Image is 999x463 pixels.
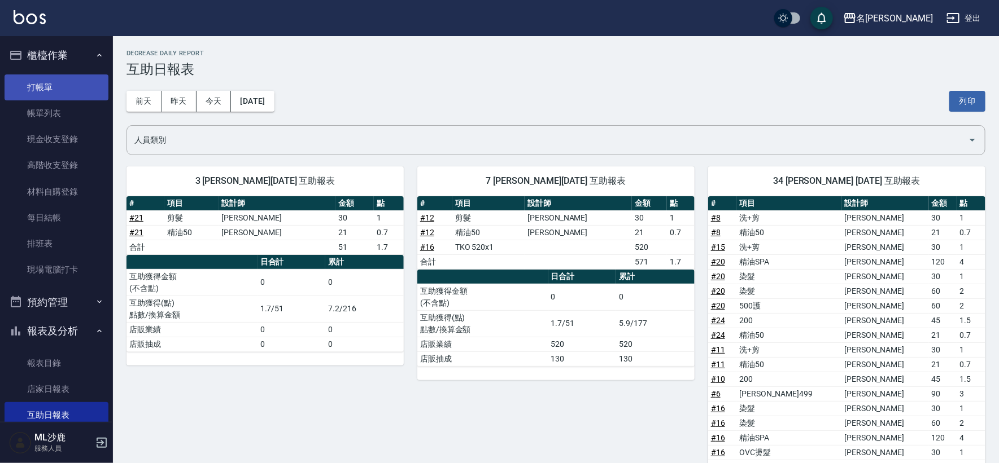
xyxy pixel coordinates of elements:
a: 報表目錄 [5,350,108,376]
th: 設計師 [219,196,335,211]
th: 日合計 [548,270,617,284]
td: [PERSON_NAME] [841,225,928,240]
a: 帳單列表 [5,100,108,126]
a: #11 [711,360,725,369]
a: #16 [420,242,434,252]
a: #8 [711,213,721,222]
a: #20 [711,272,725,281]
p: 服務人員 [34,443,92,453]
td: 0.7 [957,328,985,342]
button: 名[PERSON_NAME] [839,7,937,30]
a: #16 [711,448,725,457]
input: 人員名稱 [132,130,963,150]
td: 21 [929,328,957,342]
a: 排班表 [5,231,108,257]
td: 1 [957,342,985,357]
h3: 互助日報表 [126,61,985,77]
span: 3 [PERSON_NAME][DATE] 互助報表 [140,175,390,187]
td: 0 [325,269,404,296]
td: 520 [616,337,695,351]
td: 200 [736,313,841,328]
td: 7.2/216 [325,296,404,322]
td: 1.7/51 [548,310,617,337]
td: 1 [374,210,404,225]
div: 名[PERSON_NAME] [857,11,933,25]
td: TKO 520x1 [452,240,525,254]
td: 0.7 [374,225,404,240]
td: 精油SPA [736,254,841,269]
a: #24 [711,330,725,339]
th: 金額 [632,196,667,211]
td: 互助獲得金額 (不含點) [126,269,258,296]
td: 130 [548,351,617,366]
td: 3 [957,386,985,401]
td: 染髮 [736,401,841,416]
td: 4 [957,430,985,445]
td: 合計 [417,254,452,269]
button: 列印 [949,91,985,112]
a: #20 [711,301,725,310]
td: 0 [325,337,404,351]
td: [PERSON_NAME] [219,210,335,225]
td: 互助獲得(點) 點數/換算金額 [417,310,548,337]
td: 1 [957,445,985,460]
td: 0.7 [957,357,985,372]
table: a dense table [417,196,695,270]
td: 60 [929,416,957,430]
td: 1.7 [667,254,695,269]
td: 30 [929,401,957,416]
td: 染髮 [736,269,841,284]
a: #8 [711,228,721,237]
td: 1 [957,401,985,416]
img: Logo [14,10,46,24]
td: [PERSON_NAME] [841,342,928,357]
td: [PERSON_NAME] [841,372,928,386]
td: 45 [929,372,957,386]
a: #10 [711,374,725,383]
td: 120 [929,254,957,269]
td: 染髮 [736,284,841,298]
a: #11 [711,345,725,354]
td: 剪髮 [452,210,525,225]
td: 1.7/51 [258,296,326,322]
a: 高階收支登錄 [5,152,108,178]
h2: Decrease Daily Report [126,50,985,57]
button: 今天 [197,91,232,112]
td: 精油50 [164,225,219,240]
td: 1 [957,240,985,254]
td: 90 [929,386,957,401]
table: a dense table [126,196,404,255]
td: 520 [632,240,667,254]
td: 30 [632,210,667,225]
th: # [708,196,736,211]
td: 1 [957,269,985,284]
td: 21 [929,357,957,372]
td: [PERSON_NAME] [841,401,928,416]
td: 2 [957,284,985,298]
td: 0 [258,322,326,337]
td: 520 [548,337,617,351]
a: #12 [420,213,434,222]
td: 30 [929,210,957,225]
a: 每日結帳 [5,205,108,231]
td: 精油50 [452,225,525,240]
td: 1.7 [374,240,404,254]
span: 7 [PERSON_NAME][DATE] 互助報表 [431,175,681,187]
td: 合計 [126,240,164,254]
td: 2 [957,416,985,430]
td: 30 [929,269,957,284]
td: 2 [957,298,985,313]
td: 60 [929,298,957,313]
a: #20 [711,286,725,296]
th: 日合計 [258,255,326,270]
td: [PERSON_NAME] [841,416,928,430]
table: a dense table [417,270,695,367]
td: 店販業績 [417,337,548,351]
td: 洗+剪 [736,342,841,357]
td: 店販抽成 [126,337,258,351]
th: 設計師 [841,196,928,211]
span: 34 [PERSON_NAME] [DATE] 互助報表 [722,175,972,187]
table: a dense table [126,255,404,352]
td: 剪髮 [164,210,219,225]
td: 店販抽成 [417,351,548,366]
